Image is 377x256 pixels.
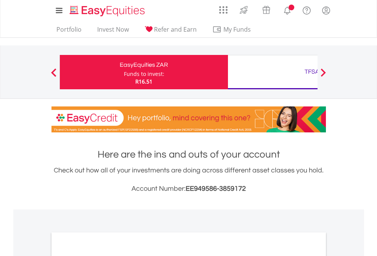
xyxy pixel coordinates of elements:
h3: Account Number: [51,184,326,194]
span: Refer and Earn [154,25,197,34]
a: FAQ's and Support [297,2,316,17]
a: Invest Now [94,26,132,37]
span: R16.51 [135,78,152,85]
button: Next [316,72,331,80]
span: My Funds [212,24,262,34]
a: My Profile [316,2,336,19]
div: Check out how all of your investments are doing across different asset classes you hold. [51,165,326,194]
a: Portfolio [53,26,85,37]
a: Notifications [278,2,297,17]
div: Funds to invest: [124,70,164,78]
a: Home page [67,2,148,17]
img: EasyCredit Promotion Banner [51,106,326,132]
span: EE949586-3859172 [186,185,246,192]
div: EasyEquities ZAR [64,60,223,70]
img: grid-menu-icon.svg [219,6,228,14]
img: EasyEquities_Logo.png [68,5,148,17]
a: Vouchers [255,2,278,16]
img: vouchers-v2.svg [260,4,273,16]
button: Previous [46,72,61,80]
a: AppsGrid [214,2,233,14]
h1: Here are the ins and outs of your account [51,148,326,161]
img: thrive-v2.svg [237,4,250,16]
a: Refer and Earn [141,26,200,37]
